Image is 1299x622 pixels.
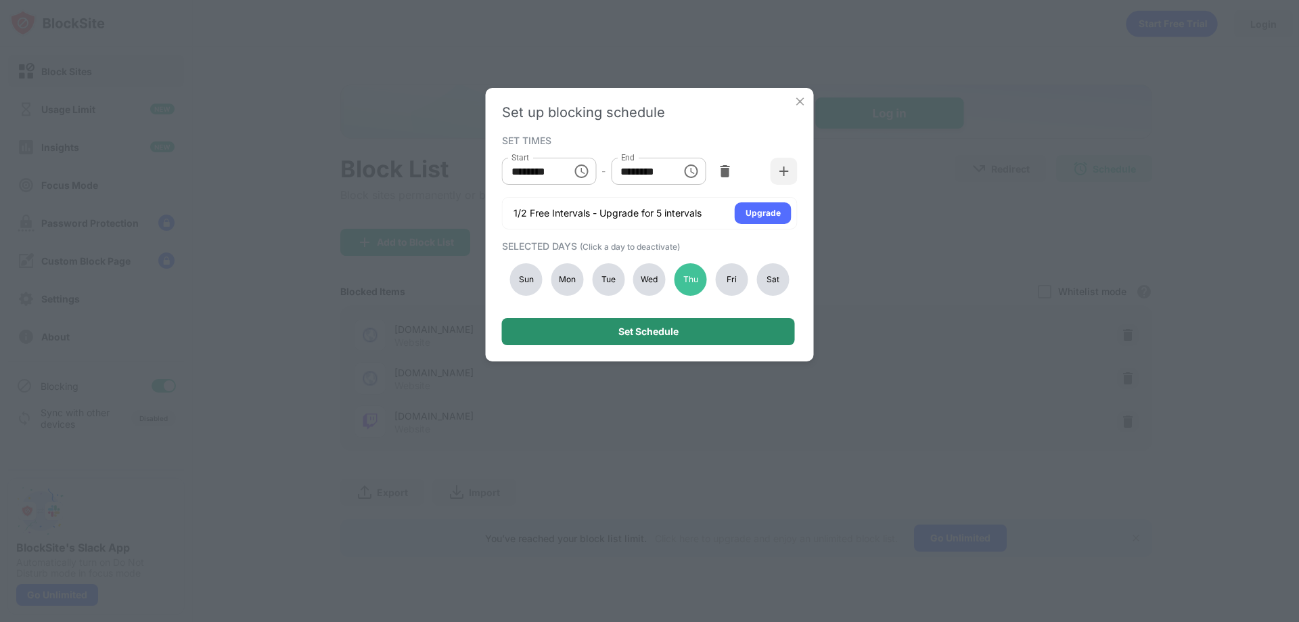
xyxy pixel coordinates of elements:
[601,164,606,179] div: -
[511,152,529,163] label: Start
[592,263,624,296] div: Tue
[568,158,595,185] button: Choose time, selected time is 10:00 AM
[510,263,543,296] div: Sun
[633,263,666,296] div: Wed
[514,206,702,220] div: 1/2 Free Intervals - Upgrade for 5 intervals
[794,95,807,108] img: x-button.svg
[502,240,794,252] div: SELECTED DAYS
[677,158,704,185] button: Choose time, selected time is 11:50 PM
[502,104,798,120] div: Set up blocking schedule
[746,206,781,220] div: Upgrade
[551,263,583,296] div: Mon
[620,152,635,163] label: End
[580,242,680,252] span: (Click a day to deactivate)
[756,263,789,296] div: Sat
[716,263,748,296] div: Fri
[675,263,707,296] div: Thu
[502,135,794,146] div: SET TIMES
[618,326,679,337] div: Set Schedule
